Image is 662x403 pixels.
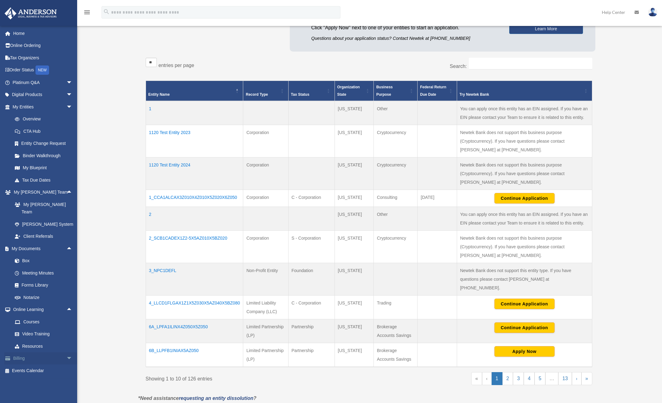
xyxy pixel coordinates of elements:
[66,101,79,113] span: arrow_drop_down
[83,11,91,16] a: menu
[420,85,446,97] span: Federal Return Due Date
[374,157,418,190] td: Cryptocurrency
[146,343,243,367] td: 6B_LLPFB1INIAX5AZ050
[374,343,418,367] td: Brokerage Accounts Savings
[4,364,82,377] a: Events Calendar
[648,8,657,17] img: User Pic
[288,81,335,101] th: Tax Status: Activate to sort
[66,76,79,89] span: arrow_drop_down
[4,101,79,113] a: My Entitiesarrow_drop_down
[335,157,374,190] td: [US_STATE]
[288,263,335,295] td: Foundation
[374,101,418,125] td: Other
[9,230,82,243] a: Client Referrals
[418,81,457,101] th: Federal Return Due Date: Activate to sort
[457,125,592,157] td: Newtek Bank does not support this business purpose (Cryptocurrency). If you have questions please...
[146,295,243,319] td: 4_LLCD1FLGAX1Z1X5Z030X5AZ040X5BZ080
[457,81,592,101] th: Try Newtek Bank : Activate to sort
[4,242,82,255] a: My Documentsarrow_drop_up
[335,190,374,207] td: [US_STATE]
[335,81,374,101] th: Organization State: Activate to sort
[288,343,335,367] td: Partnership
[335,101,374,125] td: [US_STATE]
[457,230,592,263] td: Newtek Bank does not support this business purpose (Cryptocurrency). If you have questions please...
[374,125,418,157] td: Cryptocurrency
[335,230,374,263] td: [US_STATE]
[146,319,243,343] td: 6A_LPFA1ILINX4Z050X5Z050
[9,137,79,150] a: Entity Change Request
[460,91,583,98] div: Try Newtek Bank
[457,101,592,125] td: You can apply once this entity has an EIN assigned. If you have an EIN please contact your Team t...
[159,63,194,68] label: entries per page
[103,8,110,15] i: search
[146,372,364,383] div: Showing 1 to 10 of 126 entries
[288,295,335,319] td: C - Corporation
[545,372,558,385] a: …
[35,65,49,75] div: NEW
[179,396,253,401] a: requesting an entity dissolution
[482,372,492,385] a: Previous
[9,198,82,218] a: My [PERSON_NAME] Team
[4,352,82,365] a: Billingarrow_drop_down
[243,343,288,367] td: Limited Partnership (LP)
[66,352,79,365] span: arrow_drop_down
[4,27,82,40] a: Home
[374,230,418,263] td: Cryptocurrency
[494,346,555,357] button: Apply Now
[524,372,535,385] a: 4
[66,242,79,255] span: arrow_drop_up
[288,319,335,343] td: Partnership
[9,162,79,174] a: My Blueprint
[4,52,82,64] a: Tax Organizers
[535,372,545,385] a: 5
[66,89,79,101] span: arrow_drop_down
[311,23,500,32] p: Click "Apply Now" next to one of your entities to start an application.
[457,207,592,230] td: You can apply once this entity has an EIN assigned. If you have an EIN please contact your Team t...
[4,89,82,101] a: Digital Productsarrow_drop_down
[335,207,374,230] td: [US_STATE]
[581,372,592,385] a: Last
[9,218,82,230] a: [PERSON_NAME] System
[335,295,374,319] td: [US_STATE]
[146,101,243,125] td: 1
[4,40,82,52] a: Online Ordering
[66,186,79,199] span: arrow_drop_up
[572,372,581,385] a: Next
[138,396,256,401] em: *Need assistance ?
[83,9,91,16] i: menu
[288,230,335,263] td: S - Corporation
[492,372,502,385] a: 1
[558,372,572,385] a: 13
[374,295,418,319] td: Trading
[146,207,243,230] td: 2
[335,263,374,295] td: [US_STATE]
[9,316,82,328] a: Courses
[246,92,268,97] span: Record Type
[374,81,418,101] th: Business Purpose: Activate to sort
[457,263,592,295] td: Newtek Bank does not support this entity type. If you have questions please contact [PERSON_NAME]...
[9,174,79,186] a: Tax Due Dates
[288,190,335,207] td: C - Corporation
[243,125,288,157] td: Corporation
[374,207,418,230] td: Other
[9,291,82,304] a: Notarize
[243,81,288,101] th: Record Type: Activate to sort
[513,372,524,385] a: 3
[243,157,288,190] td: Corporation
[9,149,79,162] a: Binder Walkthrough
[3,7,59,19] img: Anderson Advisors Platinum Portal
[243,295,288,319] td: Limited Liability Company (LLC)
[471,372,482,385] a: First
[146,230,243,263] td: 2_SCB1CADEX1Z2-5X5AZ010X5BZ020
[9,125,79,137] a: CTA Hub
[9,340,82,352] a: Resources
[9,328,82,340] a: Video Training
[418,190,457,207] td: [DATE]
[502,372,513,385] a: 2
[243,190,288,207] td: Corporation
[9,113,76,125] a: Overview
[66,304,79,316] span: arrow_drop_up
[146,263,243,295] td: 3_NPC1DEFL
[376,85,393,97] span: Business Purpose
